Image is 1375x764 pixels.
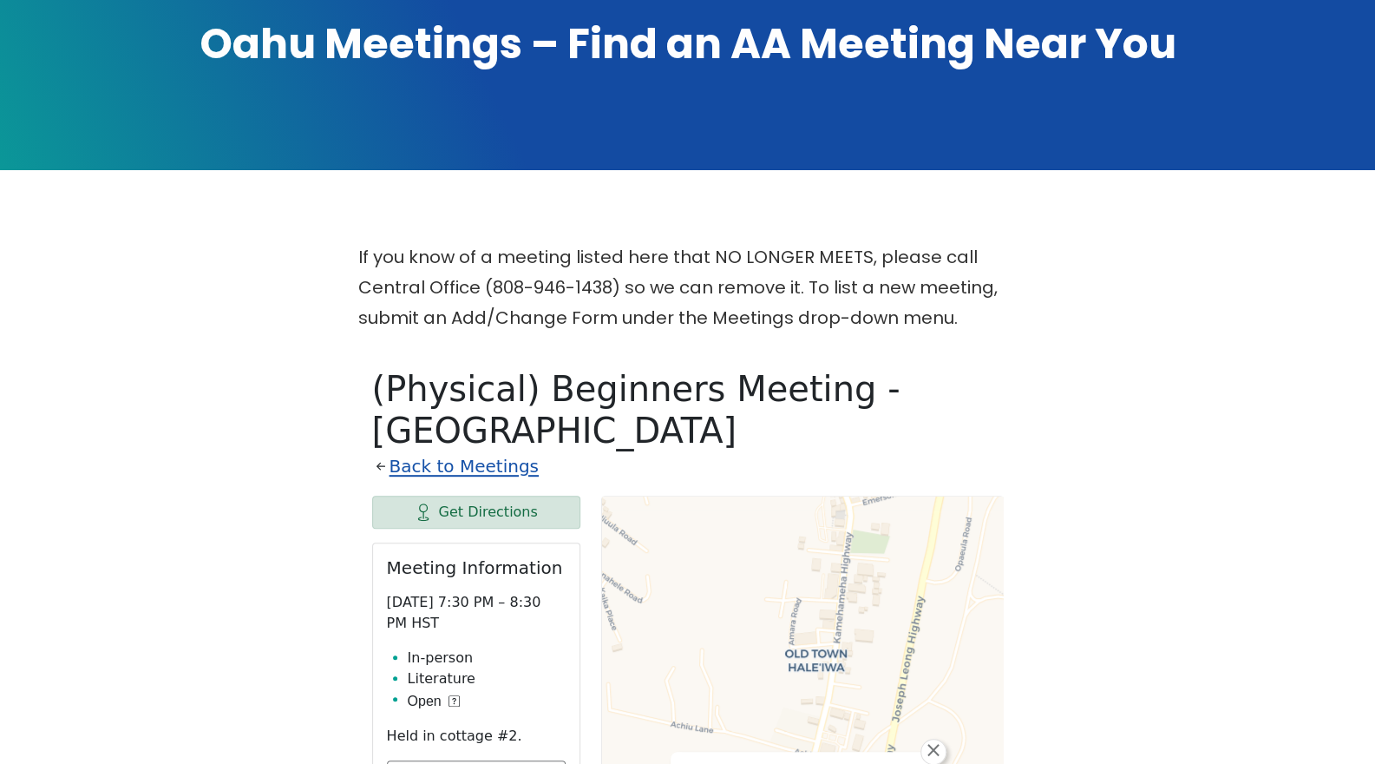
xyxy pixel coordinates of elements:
li: In-person [408,648,566,668]
a: Back to Meetings [390,451,539,482]
span: × [925,740,942,761]
p: Held in cottage #2. [387,726,566,747]
li: Literature [408,668,566,689]
a: Get Directions [372,496,580,529]
h2: Meeting Information [387,557,566,578]
h1: Oahu Meetings – Find an AA Meeting Near You [81,16,1295,73]
p: [DATE] 7:30 PM – 8:30 PM HST [387,592,566,634]
p: If you know of a meeting listed here that NO LONGER MEETS, please call Central Office (808-946-14... [358,242,1018,333]
button: Open [408,691,460,712]
span: Open [408,691,442,712]
h1: (Physical) Beginners Meeting - [GEOGRAPHIC_DATA] [372,368,1004,451]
